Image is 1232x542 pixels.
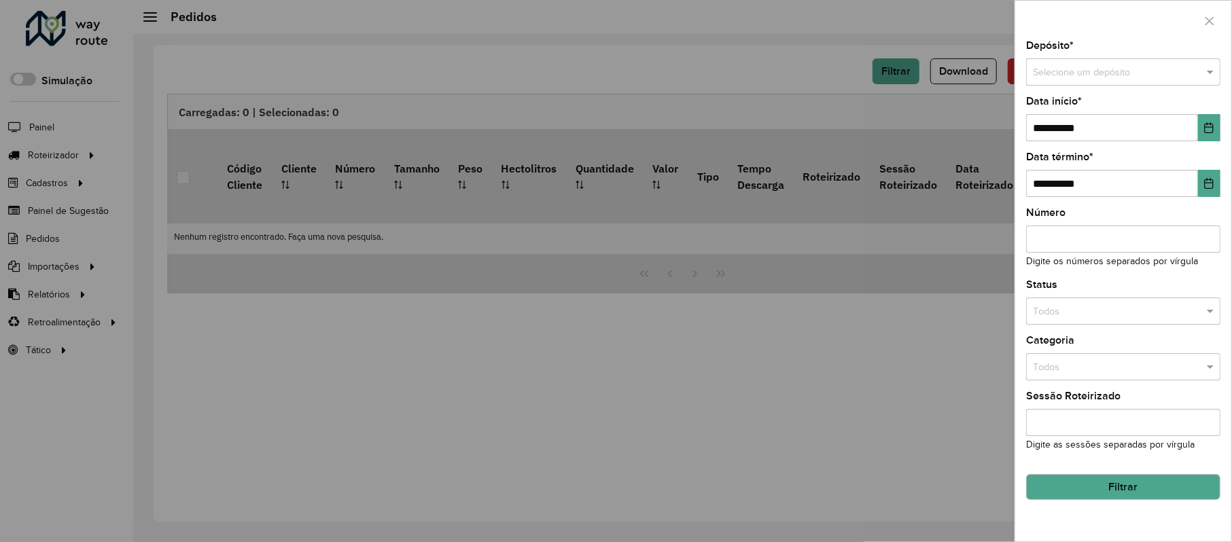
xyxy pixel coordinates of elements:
[1026,256,1198,266] small: Digite os números separados por vírgula
[1026,37,1074,54] label: Depósito
[1026,332,1074,348] label: Categoria
[1026,149,1093,165] label: Data término
[1026,388,1121,404] label: Sessão Roteirizado
[1198,170,1220,197] button: Choose Date
[1026,204,1066,221] label: Número
[1026,276,1057,293] label: Status
[1026,474,1220,500] button: Filtrar
[1026,93,1082,109] label: Data início
[1198,114,1220,141] button: Choose Date
[1026,439,1195,450] small: Digite as sessões separadas por vírgula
